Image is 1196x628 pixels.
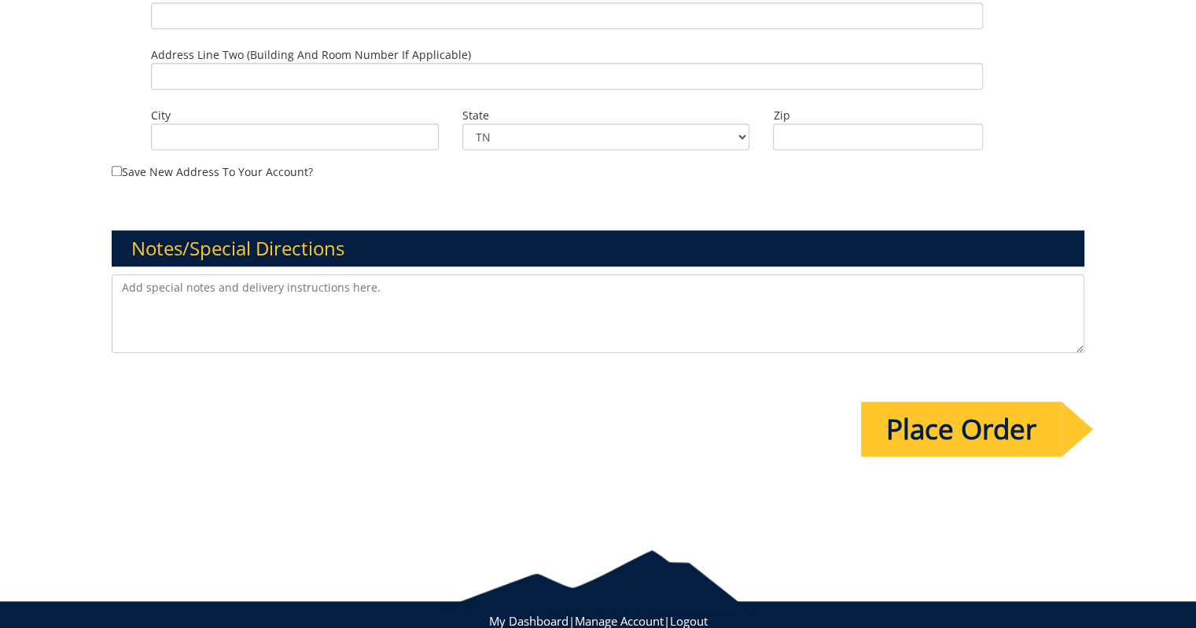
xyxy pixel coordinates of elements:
[112,230,1085,266] h3: Notes/Special Directions
[151,108,439,123] label: City
[151,2,984,29] input: Address Line One
[773,123,983,150] input: Zip
[151,123,439,150] input: City
[462,108,750,123] label: State
[861,402,1062,457] input: Place Order
[773,108,983,123] label: Zip
[112,166,122,176] input: Save new address to your account?
[151,47,984,90] label: Address Line Two (Building and Room Number if applicable)
[151,63,984,90] input: Address Line Two (Building and Room Number if applicable)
